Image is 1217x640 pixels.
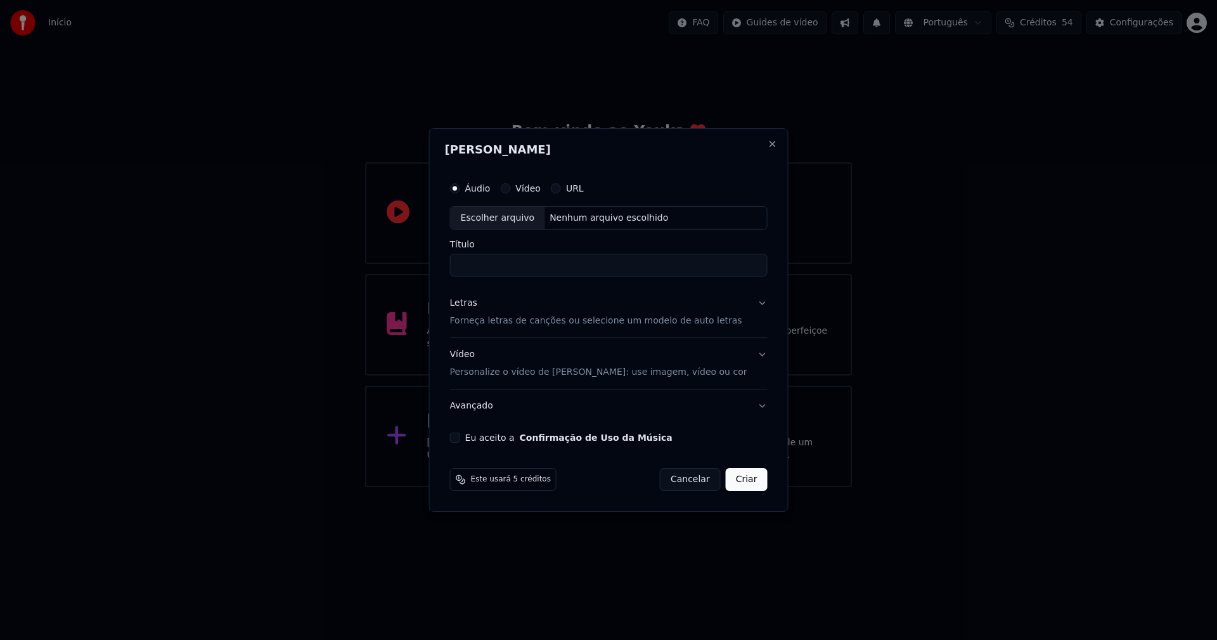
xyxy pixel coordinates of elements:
[544,212,673,225] div: Nenhum arquivo escolhido
[450,349,747,379] div: Vídeo
[450,287,768,338] button: LetrasForneça letras de canções ou selecione um modelo de auto letras
[465,184,491,193] label: Áudio
[450,389,768,422] button: Avançado
[465,433,673,442] label: Eu aceito a
[450,339,768,389] button: VídeoPersonalize o vídeo de [PERSON_NAME]: use imagem, vídeo ou cor
[515,184,541,193] label: Vídeo
[450,315,742,328] p: Forneça letras de canções ou selecione um modelo de auto letras
[471,474,551,485] span: Este usará 5 créditos
[450,366,747,379] p: Personalize o vídeo de [PERSON_NAME]: use imagem, vídeo ou cor
[726,468,768,491] button: Criar
[566,184,584,193] label: URL
[450,297,477,310] div: Letras
[445,144,773,155] h2: [PERSON_NAME]
[520,433,673,442] button: Eu aceito a
[450,240,768,249] label: Título
[451,207,545,230] div: Escolher arquivo
[660,468,721,491] button: Cancelar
